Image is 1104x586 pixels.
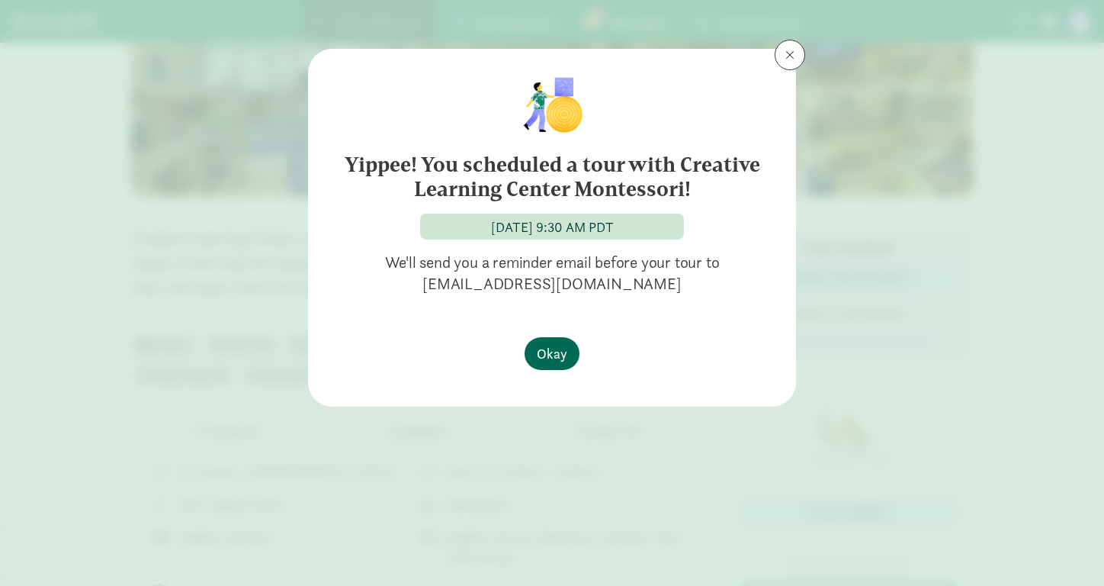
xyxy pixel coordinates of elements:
h6: Yippee! You scheduled a tour with Creative Learning Center Montessori! [339,153,765,201]
button: Okay [525,337,579,370]
p: We'll send you a reminder email before your tour to [EMAIL_ADDRESS][DOMAIN_NAME] [332,252,772,295]
img: illustration-child1.png [514,73,590,134]
div: [DATE] 9:30 AM PDT [491,217,614,237]
span: Okay [537,343,567,364]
